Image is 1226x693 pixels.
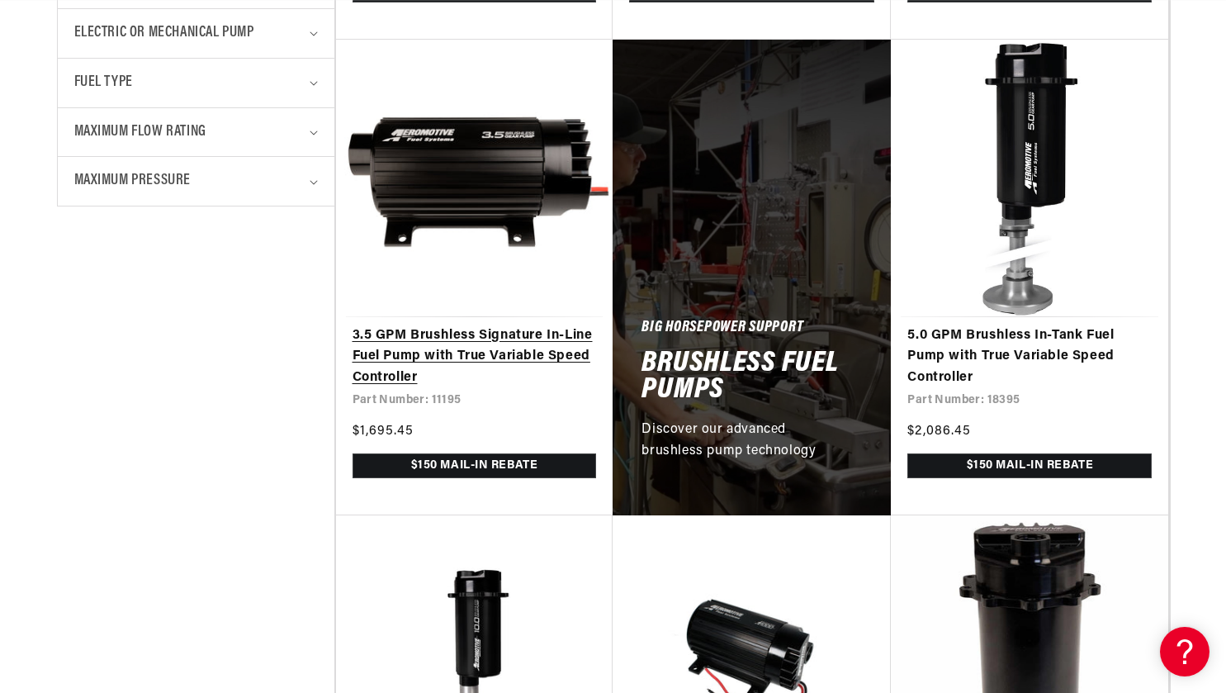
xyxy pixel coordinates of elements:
[74,169,192,193] span: Maximum Pressure
[74,121,206,145] span: Maximum Flow Rating
[641,322,803,335] h5: Big Horsepower Support
[74,21,254,45] span: Electric or Mechanical Pump
[641,420,844,462] p: Discover our advanced brushless pump technology
[74,59,318,107] summary: Fuel Type (0 selected)
[641,351,862,403] h2: Brushless Fuel Pumps
[74,9,318,58] summary: Electric or Mechanical Pump (0 selected)
[74,108,318,157] summary: Maximum Flow Rating (0 selected)
[907,325,1152,389] a: 5.0 GPM Brushless In-Tank Fuel Pump with True Variable Speed Controller
[74,157,318,206] summary: Maximum Pressure (0 selected)
[74,71,133,95] span: Fuel Type
[353,325,597,389] a: 3.5 GPM Brushless Signature In-Line Fuel Pump with True Variable Speed Controller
